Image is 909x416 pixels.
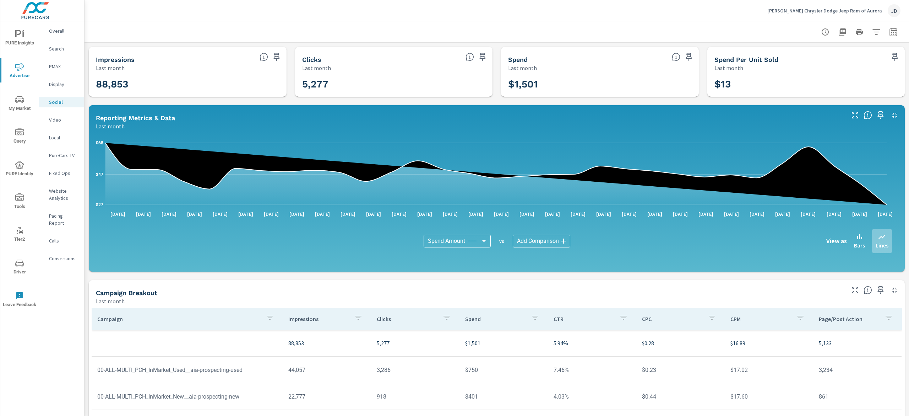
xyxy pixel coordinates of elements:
[886,25,900,39] button: Select Date Range
[864,111,872,119] span: Understand Social data over time and see how metrics compare to each other.
[2,95,37,113] span: My Market
[714,78,898,90] h3: $13
[466,53,474,61] span: The number of times an ad was clicked by a consumer.
[377,339,454,347] p: 5,277
[819,339,896,347] p: 5,133
[822,210,847,218] p: [DATE]
[888,4,900,17] div: JD
[302,64,331,72] p: Last month
[730,315,790,322] p: CPM
[96,114,175,122] h5: Reporting Metrics & Data
[714,64,743,72] p: Last month
[459,388,548,406] td: $401
[302,56,321,63] h5: Clicks
[310,210,335,218] p: [DATE]
[39,235,84,246] div: Calls
[39,114,84,125] div: Video
[854,241,865,250] p: Bars
[672,53,680,61] span: The amount of money spent on advertising during the period.
[459,361,548,379] td: $750
[208,210,233,218] p: [DATE]
[39,26,84,36] div: Overall
[730,339,807,347] p: $16.89
[96,78,279,90] h3: 88,853
[39,61,84,72] div: PMAX
[49,170,78,177] p: Fixed Ops
[49,27,78,34] p: Overall
[39,150,84,161] div: PureCars TV
[2,193,37,211] span: Tools
[361,210,386,218] p: [DATE]
[92,361,283,379] td: 00-ALL-MULTI_PCH_InMarket_Used__aia-prospecting-used
[182,210,207,218] p: [DATE]
[508,78,692,90] h3: $1,501
[97,315,260,322] p: Campaign
[876,241,888,250] p: Lines
[412,210,437,218] p: [DATE]
[617,210,642,218] p: [DATE]
[39,168,84,178] div: Fixed Ops
[875,284,886,296] span: Save this to your personalized report
[714,56,778,63] h5: Spend Per Unit Sold
[548,361,636,379] td: 7.46%
[96,122,125,130] p: Last month
[259,210,284,218] p: [DATE]
[819,315,879,322] p: Page/Post Action
[424,235,491,247] div: Spend Amount
[889,284,900,296] button: Minimize Widget
[288,315,348,322] p: Impressions
[336,210,360,218] p: [DATE]
[283,388,371,406] td: 22,777
[377,315,437,322] p: Clicks
[49,116,78,123] p: Video
[642,339,719,347] p: $0.28
[693,210,718,218] p: [DATE]
[796,210,821,218] p: [DATE]
[49,212,78,226] p: Pacing Report
[465,339,542,347] p: $1,501
[517,238,559,245] span: Add Comparison
[849,284,861,296] button: Make Fullscreen
[271,51,282,63] span: Save this to your personalized report
[233,210,258,218] p: [DATE]
[513,235,570,247] div: Add Comparison
[770,210,795,218] p: [DATE]
[371,361,459,379] td: 3,286
[636,388,725,406] td: $0.44
[39,43,84,54] div: Search
[745,210,769,218] p: [DATE]
[39,97,84,107] div: Social
[515,210,539,218] p: [DATE]
[465,315,525,322] p: Spend
[131,210,156,218] p: [DATE]
[92,388,283,406] td: 00-ALL-MULTI_PCH_InMarket_New__aia-prospecting-new
[49,63,78,70] p: PMAX
[852,25,866,39] button: Print Report
[2,63,37,80] span: Advertise
[96,140,103,145] text: $68
[489,210,514,218] p: [DATE]
[889,110,900,121] button: Minimize Widget
[49,45,78,52] p: Search
[849,110,861,121] button: Make Fullscreen
[540,210,565,218] p: [DATE]
[96,64,125,72] p: Last month
[835,25,849,39] button: "Export Report to PDF"
[302,78,486,90] h3: 5,277
[591,210,616,218] p: [DATE]
[2,259,37,276] span: Driver
[683,51,695,63] span: Save this to your personalized report
[826,238,847,245] h6: View as
[719,210,744,218] p: [DATE]
[813,361,902,379] td: 3,234
[642,210,667,218] p: [DATE]
[875,110,886,121] span: Save this to your personalized report
[371,388,459,406] td: 918
[96,172,103,177] text: $47
[725,388,813,406] td: $17.60
[39,186,84,203] div: Website Analytics
[49,134,78,141] p: Local
[508,64,537,72] p: Last month
[2,30,37,47] span: PURE Insights
[157,210,181,218] p: [DATE]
